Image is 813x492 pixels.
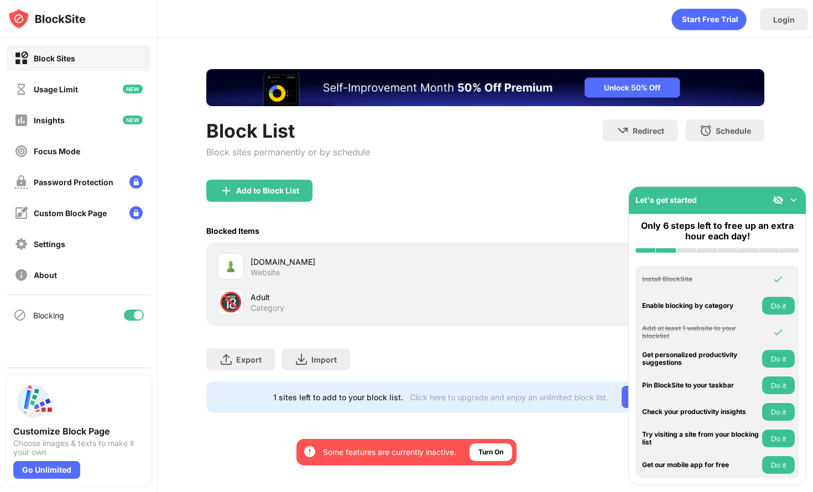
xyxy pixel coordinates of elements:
div: Pin BlockSite to your taskbar [642,381,759,389]
div: Get our mobile app for free [642,461,759,469]
img: lock-menu.svg [129,206,143,219]
div: Settings [34,239,65,249]
img: new-icon.svg [123,85,143,93]
div: Block List [206,119,370,142]
div: Import [311,355,337,364]
button: Do it [762,430,795,447]
img: eye-not-visible.svg [773,195,784,206]
img: insights-off.svg [14,113,28,127]
div: Website [251,268,280,278]
div: Choose images & texts to make it your own [13,439,144,457]
img: omni-check.svg [773,274,784,285]
div: Check your productivity insights [642,408,759,416]
div: Redirect [633,126,664,135]
img: new-icon.svg [123,116,143,124]
div: [DOMAIN_NAME] [251,256,485,268]
div: Get personalized productivity suggestions [642,351,759,367]
div: Add to Block List [236,186,299,195]
div: Custom Block Page [34,208,107,218]
div: Install BlockSite [642,275,759,283]
button: Do it [762,403,795,421]
img: time-usage-off.svg [14,82,28,96]
div: Enable blocking by category [642,302,759,310]
div: Turn On [478,447,503,458]
img: lock-menu.svg [129,175,143,189]
div: animation [671,8,747,30]
div: Click here to upgrade and enjoy an unlimited block list. [410,392,608,402]
div: Go Unlimited [622,386,697,408]
div: Block sites permanently or by schedule [206,146,370,158]
img: focus-off.svg [14,144,28,158]
div: Some features are currently inactive. [323,447,456,458]
img: push-custom-page.svg [13,381,53,421]
img: omni-setup-toggle.svg [788,195,799,206]
div: Add at least 1 website to your blocklist [642,324,759,341]
div: Adult [251,291,485,303]
div: Try visiting a site from your blocking list [642,431,759,447]
button: Do it [762,456,795,474]
button: Do it [762,350,795,368]
img: customize-block-page-off.svg [14,206,28,220]
div: 1 sites left to add to your block list. [273,392,403,402]
img: blocking-icon.svg [13,308,27,322]
div: Schedule [716,126,751,135]
div: Usage Limit [34,85,78,94]
div: Go Unlimited [13,461,80,479]
img: settings-off.svg [14,237,28,251]
div: Blocking [33,311,64,320]
button: Do it [762,297,795,315]
div: Only 6 steps left to free up an extra hour each day! [635,221,799,242]
div: Focus Mode [34,146,80,156]
div: Let's get started [635,195,697,205]
img: about-off.svg [14,268,28,282]
div: Category [251,303,284,313]
iframe: Banner [206,69,764,106]
div: Block Sites [34,54,75,63]
div: 🔞 [219,291,242,313]
div: Login [773,15,795,24]
div: About [34,270,57,280]
div: Password Protection [34,177,113,187]
img: favicons [224,260,237,273]
div: Blocked Items [206,226,259,235]
button: Do it [762,376,795,394]
div: Export [236,355,262,364]
img: logo-blocksite.svg [8,8,86,30]
img: omni-check.svg [773,327,784,338]
img: password-protection-off.svg [14,175,28,189]
div: Insights [34,116,65,125]
img: block-on.svg [14,51,28,65]
div: Customize Block Page [13,426,144,437]
img: error-circle-white.svg [303,445,316,458]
